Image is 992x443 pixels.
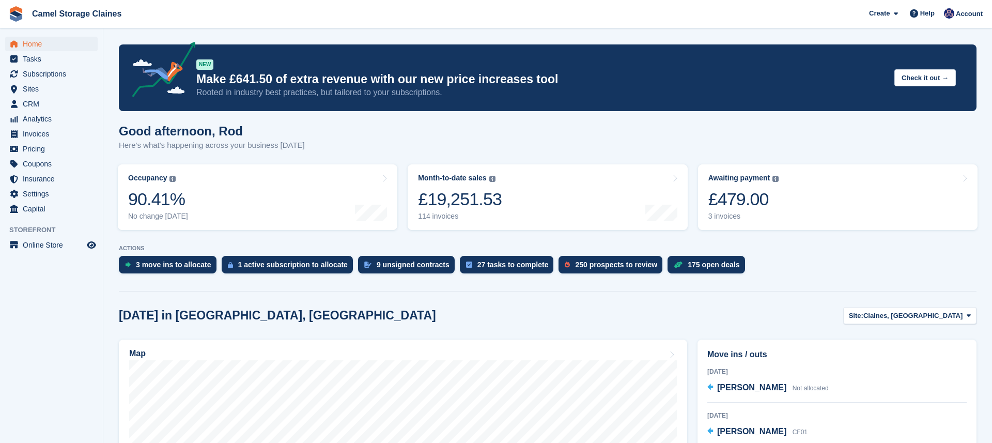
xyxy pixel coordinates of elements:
span: CF01 [793,429,808,436]
div: NEW [196,59,213,70]
span: Help [920,8,935,19]
h1: Good afternoon, Rod [119,124,305,138]
div: 27 tasks to complete [477,261,549,269]
h2: Map [129,349,146,358]
span: Sites [23,82,85,96]
a: Preview store [85,239,98,251]
a: menu [5,142,98,156]
a: [PERSON_NAME] CF01 [707,425,808,439]
a: Occupancy 90.41% No change [DATE] [118,164,397,230]
a: Month-to-date sales £19,251.53 114 invoices [408,164,687,230]
h2: Move ins / outs [707,348,967,361]
span: Storefront [9,225,103,235]
img: Rod [944,8,954,19]
a: 250 prospects to review [559,256,668,279]
a: 1 active subscription to allocate [222,256,358,279]
span: Coupons [23,157,85,171]
img: deal-1b604bf984904fb50ccaf53a9ad4b4a5d6e5aea283cecdc64d6e3604feb123c2.svg [674,261,683,268]
span: Account [956,9,983,19]
a: Awaiting payment £479.00 3 invoices [698,164,978,230]
span: Analytics [23,112,85,126]
img: contract_signature_icon-13c848040528278c33f63329250d36e43548de30e8caae1d1a13099fd9432cc5.svg [364,262,371,268]
span: Online Store [23,238,85,252]
p: Rooted in industry best practices, but tailored to your subscriptions. [196,87,886,98]
span: Capital [23,202,85,216]
span: Not allocated [793,385,829,392]
a: 27 tasks to complete [460,256,559,279]
div: £479.00 [708,189,779,210]
div: 1 active subscription to allocate [238,261,348,269]
span: [PERSON_NAME] [717,383,786,392]
a: 3 move ins to allocate [119,256,222,279]
div: £19,251.53 [418,189,502,210]
div: 3 move ins to allocate [136,261,211,269]
a: menu [5,238,98,252]
div: [DATE] [707,411,967,420]
div: Awaiting payment [708,174,770,182]
div: 250 prospects to review [575,261,657,269]
div: 114 invoices [418,212,502,221]
div: Month-to-date sales [418,174,486,182]
button: Check it out → [894,69,956,86]
p: ACTIONS [119,245,977,252]
img: icon-info-grey-7440780725fd019a000dd9b08b2336e03edf1995a4989e88bcd33f0948082b44.svg [489,176,495,182]
h2: [DATE] in [GEOGRAPHIC_DATA], [GEOGRAPHIC_DATA] [119,309,436,323]
img: icon-info-grey-7440780725fd019a000dd9b08b2336e03edf1995a4989e88bcd33f0948082b44.svg [169,176,176,182]
span: Create [869,8,890,19]
span: Site: [849,311,863,321]
a: menu [5,112,98,126]
img: move_ins_to_allocate_icon-fdf77a2bb77ea45bf5b3d319d69a93e2d87916cf1d5bf7949dd705db3b84f3ca.svg [125,262,131,268]
img: icon-info-grey-7440780725fd019a000dd9b08b2336e03edf1995a4989e88bcd33f0948082b44.svg [772,176,779,182]
span: Tasks [23,52,85,66]
div: [DATE] [707,367,967,376]
img: prospect-51fa495bee0391a8d652442698ab0144808aea92771e9ea1ae160a38d050c398.svg [565,262,570,268]
a: menu [5,52,98,66]
p: Here's what's happening across your business [DATE] [119,140,305,151]
div: Occupancy [128,174,167,182]
img: active_subscription_to_allocate_icon-d502201f5373d7db506a760aba3b589e785aa758c864c3986d89f69b8ff3... [228,262,233,268]
div: 175 open deals [688,261,739,269]
a: 175 open deals [668,256,750,279]
span: Home [23,37,85,51]
a: 9 unsigned contracts [358,256,460,279]
a: menu [5,82,98,96]
a: menu [5,157,98,171]
a: menu [5,67,98,81]
button: Site: Claines, [GEOGRAPHIC_DATA] [843,307,977,324]
a: [PERSON_NAME] Not allocated [707,381,829,395]
img: task-75834270c22a3079a89374b754ae025e5fb1db73e45f91037f5363f120a921f8.svg [466,262,472,268]
a: menu [5,37,98,51]
a: menu [5,202,98,216]
img: price-adjustments-announcement-icon-8257ccfd72463d97f412b2fc003d46551f7dbcb40ab6d574587a9cd5c0d94... [123,42,196,101]
span: Invoices [23,127,85,141]
span: CRM [23,97,85,111]
span: Insurance [23,172,85,186]
div: No change [DATE] [128,212,188,221]
a: menu [5,127,98,141]
a: menu [5,172,98,186]
a: menu [5,97,98,111]
p: Make £641.50 of extra revenue with our new price increases tool [196,72,886,87]
div: 3 invoices [708,212,779,221]
a: Camel Storage Claines [28,5,126,22]
a: menu [5,187,98,201]
div: 9 unsigned contracts [377,261,450,269]
span: Settings [23,187,85,201]
span: Subscriptions [23,67,85,81]
span: [PERSON_NAME] [717,427,786,436]
img: stora-icon-8386f47178a22dfd0bd8f6a31ec36ba5ce8667c1dd55bd0f319d3a0aa187defe.svg [8,6,24,22]
span: Claines, [GEOGRAPHIC_DATA] [863,311,963,321]
div: 90.41% [128,189,188,210]
span: Pricing [23,142,85,156]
